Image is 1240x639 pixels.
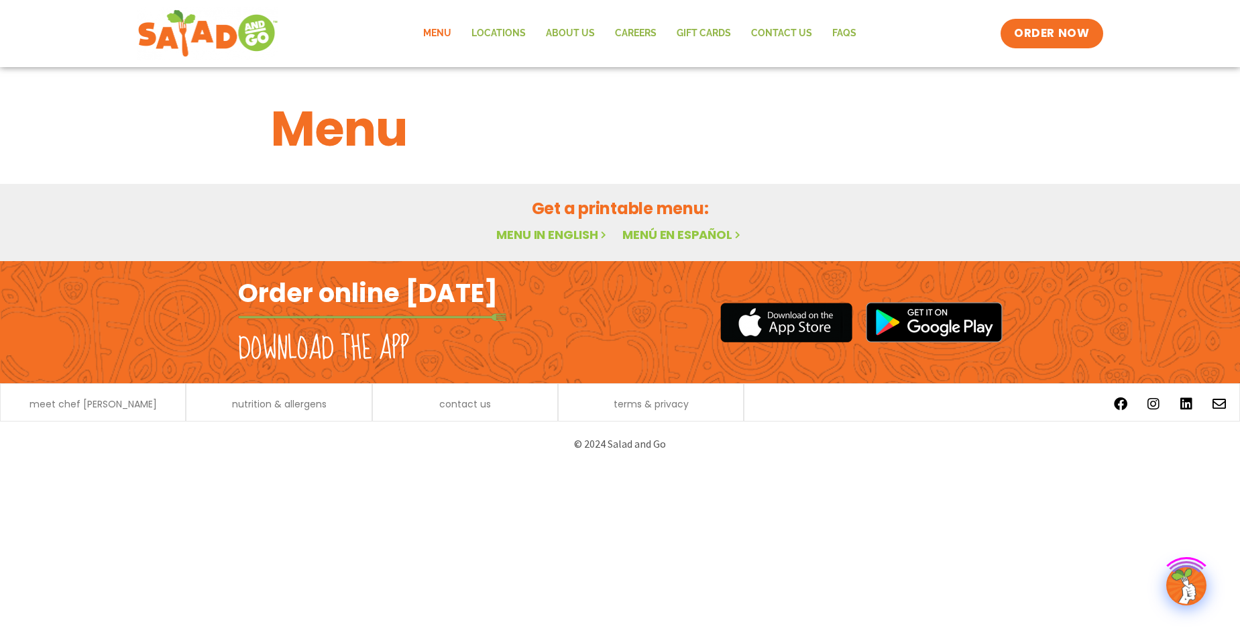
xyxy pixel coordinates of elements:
a: About Us [536,18,605,49]
span: ORDER NOW [1014,26,1089,42]
a: contact us [439,399,491,409]
h2: Get a printable menu: [271,197,970,220]
a: Contact Us [741,18,822,49]
h2: Order online [DATE] [238,277,498,309]
h1: Menu [271,93,970,165]
img: new-SAG-logo-768×292 [137,7,279,60]
a: terms & privacy [614,399,689,409]
a: ORDER NOW [1001,19,1103,48]
a: nutrition & allergens [232,399,327,409]
p: © 2024 Salad and Go [245,435,996,453]
h2: Download the app [238,330,409,368]
img: google_play [866,302,1003,342]
a: Menu [413,18,461,49]
a: Menu in English [496,226,609,243]
a: Locations [461,18,536,49]
a: FAQs [822,18,866,49]
a: Menú en español [622,226,743,243]
img: appstore [720,301,852,344]
nav: Menu [413,18,866,49]
a: GIFT CARDS [667,18,741,49]
a: Careers [605,18,667,49]
img: fork [238,313,506,321]
a: meet chef [PERSON_NAME] [30,399,157,409]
